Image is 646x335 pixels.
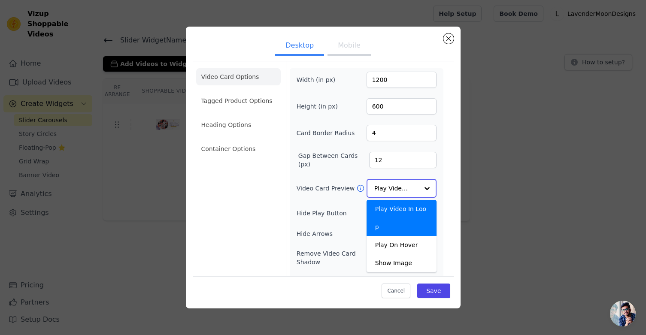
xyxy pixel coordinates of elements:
[367,254,437,272] div: Show Image
[297,75,343,84] label: Width (in px)
[297,209,390,217] label: Hide Play Button
[382,284,410,298] button: Cancel
[297,249,381,266] label: Remove Video Card Shadow
[196,140,281,157] li: Container Options
[328,37,370,56] button: Mobile
[275,37,324,56] button: Desktop
[367,200,437,236] div: Play Video In Loop
[297,102,343,111] label: Height (in px)
[297,229,390,238] label: Hide Arrows
[443,33,454,44] button: Close modal
[196,92,281,109] li: Tagged Product Options
[298,151,369,169] label: Gap Between Cards (px)
[196,68,281,85] li: Video Card Options
[196,116,281,133] li: Heading Options
[610,301,636,326] a: Open chat
[297,184,356,193] label: Video Card Preview
[297,129,355,137] label: Card Border Radius
[367,236,437,254] div: Play On Hover
[417,284,450,298] button: Save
